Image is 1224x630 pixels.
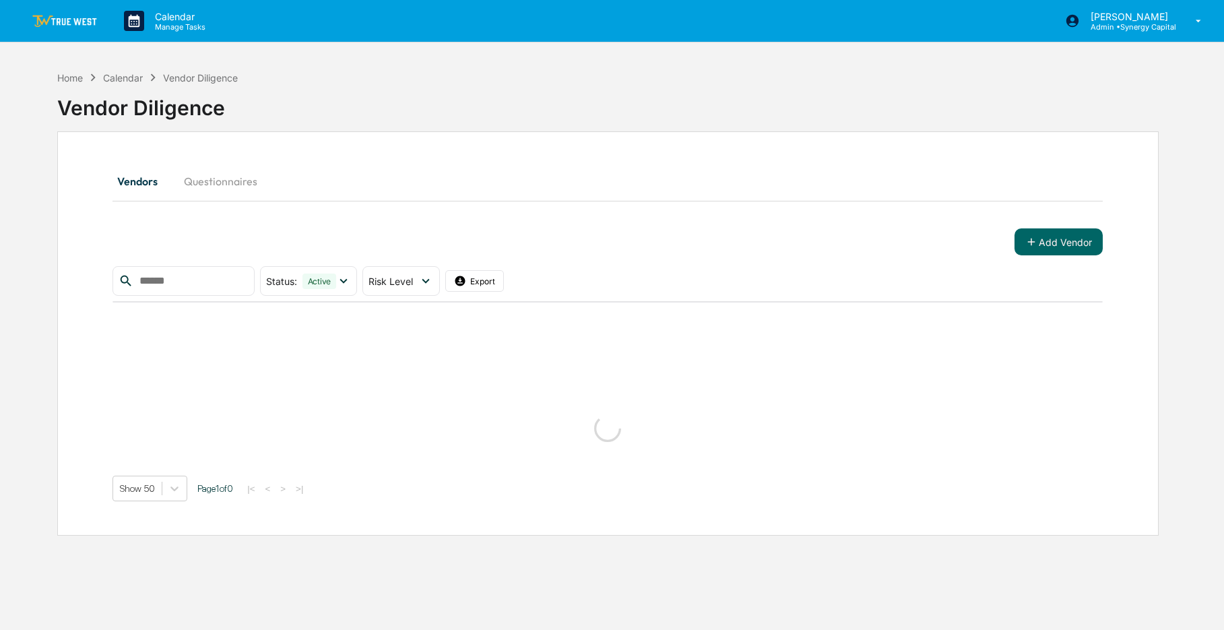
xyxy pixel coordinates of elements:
[292,483,307,495] button: >|
[103,72,143,84] div: Calendar
[144,22,212,32] p: Manage Tasks
[302,274,337,289] div: Active
[112,165,1103,197] div: secondary tabs example
[261,483,275,495] button: <
[57,72,83,84] div: Home
[32,15,97,28] img: logo
[163,72,238,84] div: Vendor Diligence
[173,165,268,197] button: Questionnaires
[57,85,1159,120] div: Vendor Diligence
[1080,22,1176,32] p: Admin • Synergy Capital
[1080,11,1176,22] p: [PERSON_NAME]
[368,276,413,287] span: Risk Level
[276,483,290,495] button: >
[445,270,505,292] button: Export
[144,11,212,22] p: Calendar
[112,165,173,197] button: Vendors
[266,276,297,287] span: Status :
[197,483,233,494] span: Page 1 of 0
[1014,228,1103,255] button: Add Vendor
[243,483,259,495] button: |<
